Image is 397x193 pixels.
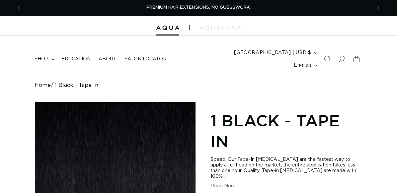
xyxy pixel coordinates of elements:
[199,26,241,30] img: aqualyna.com
[234,49,311,56] span: [GEOGRAPHIC_DATA] | USD $
[294,62,311,69] span: English
[35,82,51,89] a: Home
[61,56,91,62] span: Education
[12,2,26,14] button: Previous announcement
[230,46,320,59] button: [GEOGRAPHIC_DATA] | USD $
[120,52,171,66] a: Salon Locator
[156,26,179,30] img: Aqua Hair Extensions
[99,56,117,62] span: About
[55,82,98,89] span: 1 Black - Tape In
[210,110,362,152] h1: 1 Black - Tape In
[371,2,385,14] button: Next announcement
[290,59,320,72] button: English
[210,183,236,189] button: Read More
[95,52,120,66] a: About
[210,157,362,179] div: Speed: Our Tape-In [MEDICAL_DATA] are the fastest way to apply a full head on the market, the ent...
[35,82,363,89] nav: breadcrumbs
[320,52,335,66] summary: Search
[124,56,167,62] span: Salon Locator
[146,5,251,10] span: PREMIUM HAIR EXTENSIONS. NO GUESSWORK.
[35,56,48,62] span: shop
[57,52,95,66] a: Education
[31,52,57,66] summary: shop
